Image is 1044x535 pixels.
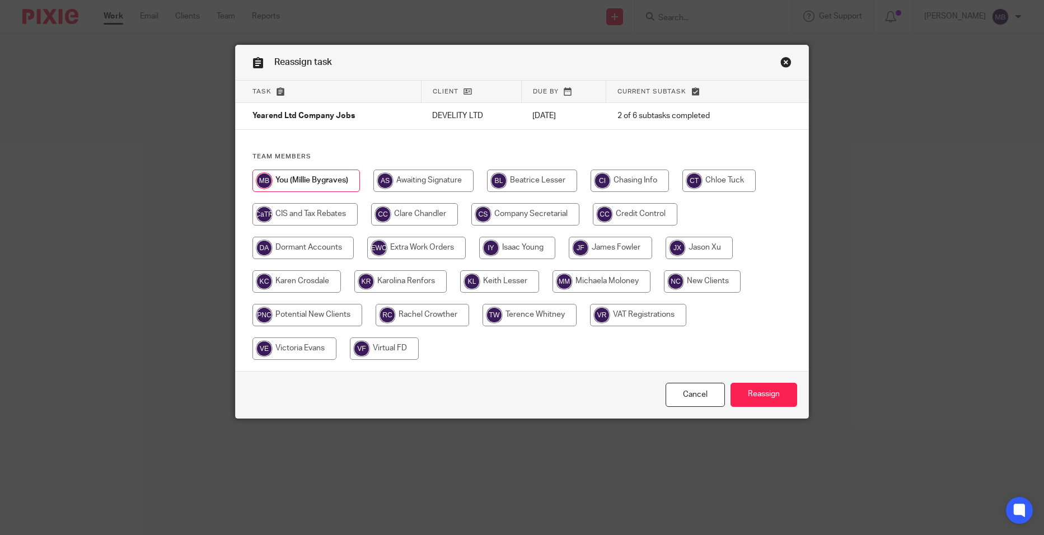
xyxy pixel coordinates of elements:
span: Current subtask [617,88,686,95]
span: Yearend Ltd Company Jobs [252,112,355,120]
p: DEVELITY LTD [432,110,510,121]
span: Reassign task [274,58,332,67]
input: Reassign [731,383,797,407]
span: Task [252,88,271,95]
p: [DATE] [532,110,595,121]
td: 2 of 6 subtasks completed [606,103,763,130]
a: Close this dialog window [780,57,792,72]
h4: Team members [252,152,792,161]
span: Client [433,88,458,95]
a: Close this dialog window [666,383,725,407]
span: Due by [533,88,559,95]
